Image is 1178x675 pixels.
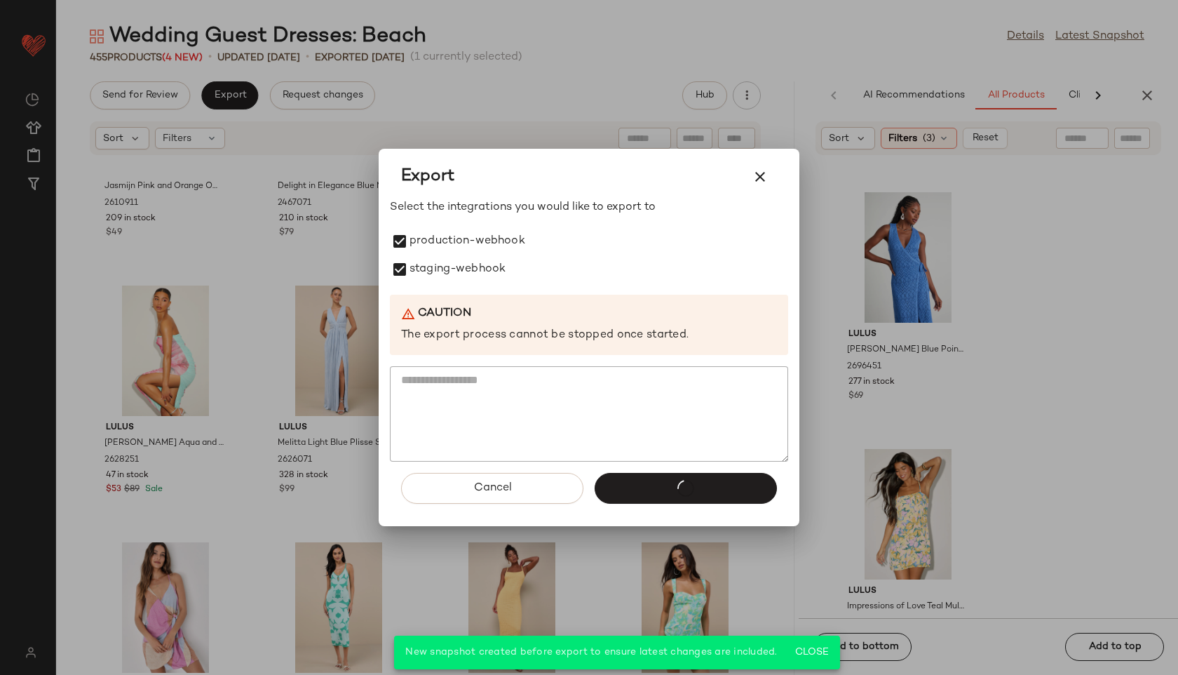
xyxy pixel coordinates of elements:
[390,199,788,216] p: Select the integrations you would like to export to
[409,227,525,255] label: production-webhook
[473,481,511,495] span: Cancel
[401,166,454,188] span: Export
[794,647,829,658] span: Close
[418,306,471,322] b: Caution
[405,647,777,657] span: New snapshot created before export to ensure latest changes are included.
[409,255,506,283] label: staging-webhook
[401,328,777,344] p: The export process cannot be stopped once started.
[789,640,834,665] button: Close
[401,473,583,504] button: Cancel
